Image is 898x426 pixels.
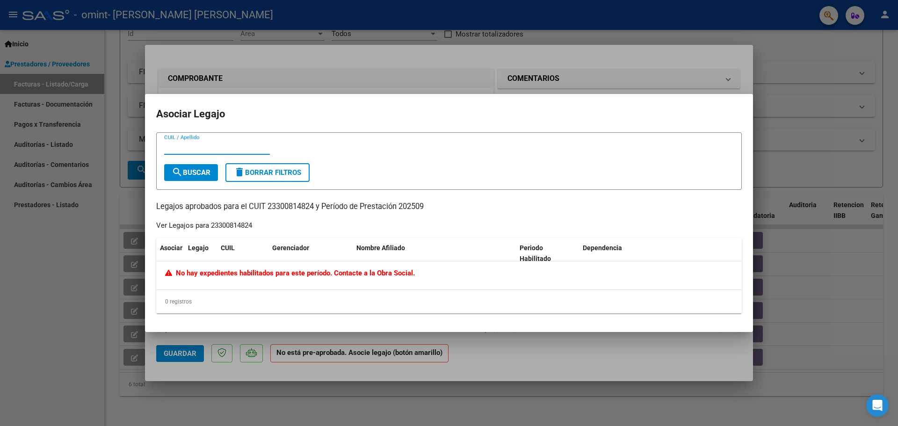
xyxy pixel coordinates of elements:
datatable-header-cell: Periodo Habilitado [516,238,579,269]
button: Buscar [164,164,218,181]
span: CUIL [221,244,235,252]
span: Asociar [160,244,182,252]
mat-icon: delete [234,166,245,178]
div: Ver Legajos para 23300814824 [156,220,252,231]
p: Legajos aprobados para el CUIT 23300814824 y Período de Prestación 202509 [156,201,742,213]
datatable-header-cell: Legajo [184,238,217,269]
span: Periodo Habilitado [520,244,551,262]
h2: Asociar Legajo [156,105,742,123]
datatable-header-cell: CUIL [217,238,268,269]
span: Dependencia [583,244,622,252]
datatable-header-cell: Asociar [156,238,184,269]
div: 0 registros [156,290,742,313]
span: Borrar Filtros [234,168,301,177]
span: Gerenciador [272,244,309,252]
span: No hay expedientes habilitados para este período. Contacte a la Obra Social. [165,269,415,277]
datatable-header-cell: Nombre Afiliado [353,238,516,269]
datatable-header-cell: Gerenciador [268,238,353,269]
span: Buscar [172,168,210,177]
span: Legajo [188,244,209,252]
button: Borrar Filtros [225,163,310,182]
mat-icon: search [172,166,183,178]
datatable-header-cell: Dependencia [579,238,742,269]
span: Nombre Afiliado [356,244,405,252]
div: Open Intercom Messenger [866,394,889,417]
